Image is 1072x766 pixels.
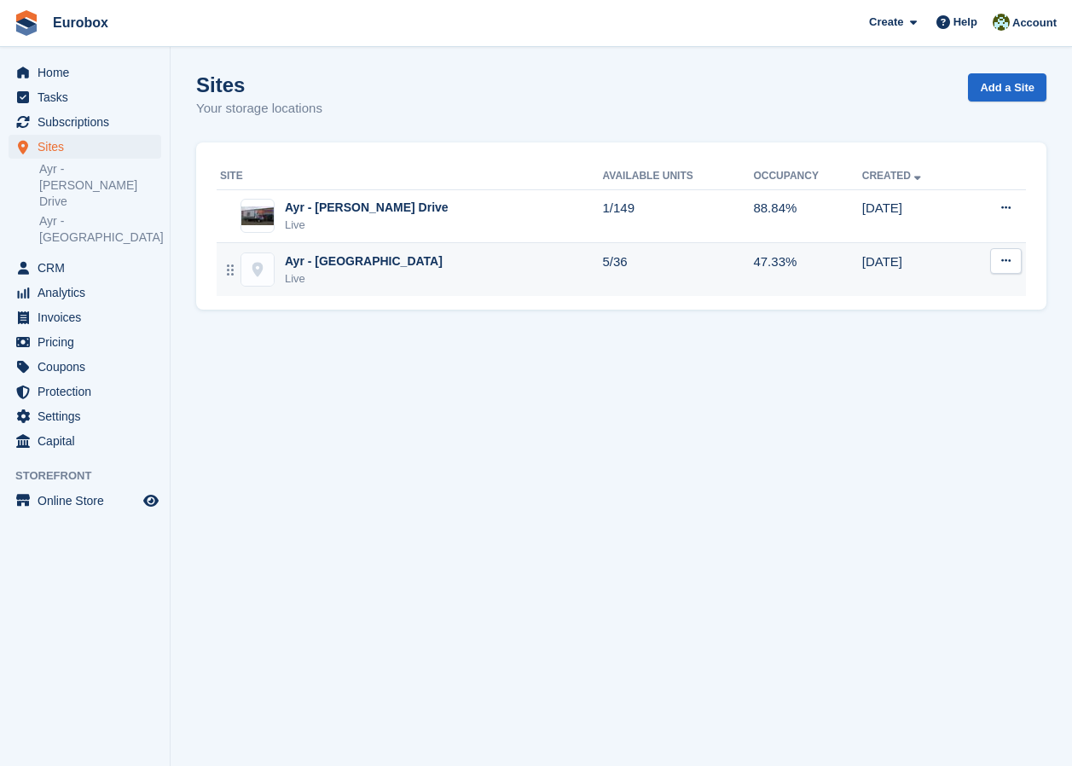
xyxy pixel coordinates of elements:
div: Ayr - [PERSON_NAME] Drive [285,199,449,217]
a: menu [9,404,161,428]
span: Tasks [38,85,140,109]
span: Subscriptions [38,110,140,134]
span: Online Store [38,489,140,513]
a: menu [9,355,161,379]
a: menu [9,380,161,403]
span: Create [869,14,903,31]
th: Occupancy [753,163,861,190]
span: Home [38,61,140,84]
span: Analytics [38,281,140,305]
span: Account [1012,15,1057,32]
a: Add a Site [968,73,1046,102]
td: 5/36 [603,243,754,296]
img: Lorna Russell [993,14,1010,31]
img: stora-icon-8386f47178a22dfd0bd8f6a31ec36ba5ce8667c1dd55bd0f319d3a0aa187defe.svg [14,10,39,36]
a: Preview store [141,490,161,511]
a: menu [9,330,161,354]
img: Ayr - Holmston Road site image placeholder [241,253,274,286]
a: menu [9,489,161,513]
span: Coupons [38,355,140,379]
td: 1/149 [603,189,754,243]
td: [DATE] [862,189,966,243]
div: Live [285,217,449,234]
a: menu [9,110,161,134]
span: Help [953,14,977,31]
span: Capital [38,429,140,453]
span: Sites [38,135,140,159]
span: Storefront [15,467,170,485]
td: 47.33% [753,243,861,296]
h1: Sites [196,73,322,96]
a: Ayr - [GEOGRAPHIC_DATA] [39,213,161,246]
th: Available Units [603,163,754,190]
a: menu [9,429,161,453]
a: Eurobox [46,9,115,37]
div: Ayr - [GEOGRAPHIC_DATA] [285,252,443,270]
span: Settings [38,404,140,428]
span: Protection [38,380,140,403]
a: menu [9,281,161,305]
div: Live [285,270,443,287]
a: menu [9,305,161,329]
span: Pricing [38,330,140,354]
th: Site [217,163,603,190]
span: CRM [38,256,140,280]
a: menu [9,61,161,84]
a: menu [9,256,161,280]
img: Image of Ayr - Whitfield Drive site [241,206,274,225]
p: Your storage locations [196,99,322,119]
td: [DATE] [862,243,966,296]
td: 88.84% [753,189,861,243]
a: menu [9,135,161,159]
span: Invoices [38,305,140,329]
a: Ayr - [PERSON_NAME] Drive [39,161,161,210]
a: Created [862,170,924,182]
a: menu [9,85,161,109]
